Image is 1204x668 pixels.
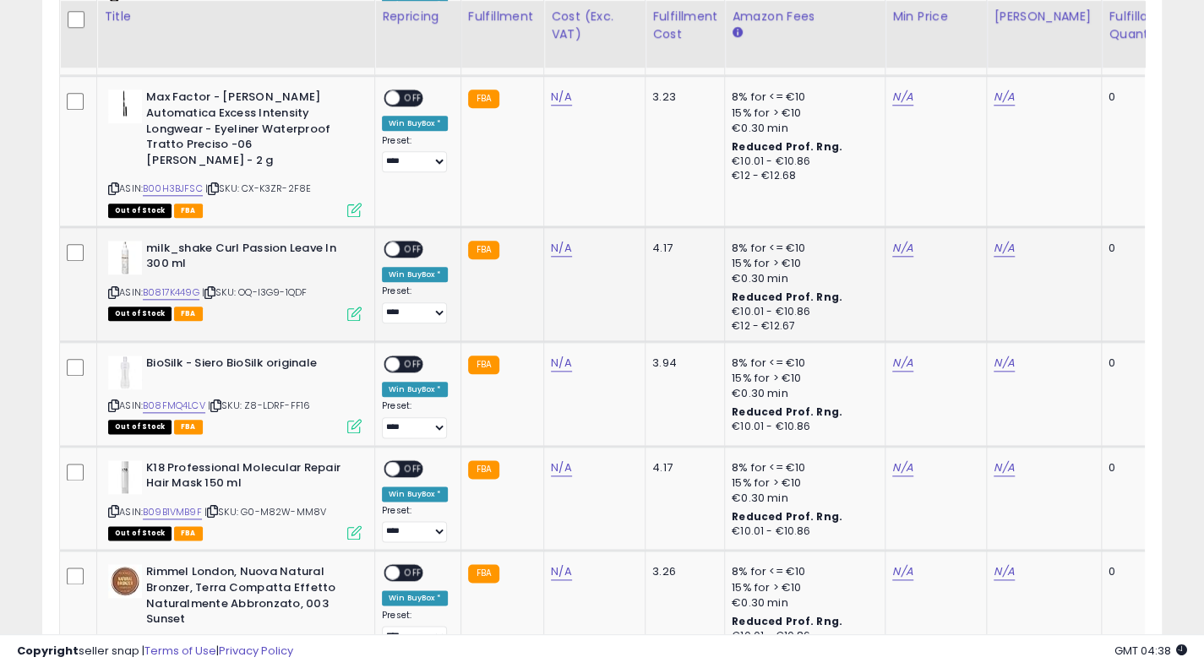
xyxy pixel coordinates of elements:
[104,8,368,25] div: Title
[1109,241,1161,256] div: 0
[174,526,203,540] span: FBA
[382,135,448,173] div: Preset:
[108,420,172,434] span: All listings that are currently out of stock and unavailable for purchase on Amazon
[732,290,842,304] b: Reduced Prof. Rng.
[108,356,142,389] img: 21466u6AGvL._SL40_.jpg
[732,595,872,611] div: €0.30 min
[468,460,499,479] small: FBA
[994,89,1014,106] a: N/A
[143,505,202,519] a: B09B1VMB9F
[382,285,448,323] div: Preset:
[732,8,878,25] div: Amazon Fees
[468,564,499,583] small: FBA
[652,241,711,256] div: 4.17
[732,305,872,319] div: €10.01 - €10.86
[17,644,293,660] div: seller snap | |
[732,139,842,154] b: Reduced Prof. Rng.
[732,580,872,595] div: 15% for > €10
[219,643,293,659] a: Privacy Policy
[108,241,362,319] div: ASIN:
[146,90,351,172] b: Max Factor - [PERSON_NAME] Automatica Excess Intensity Longwear - Eyeliner Waterproof Tratto Prec...
[732,356,872,371] div: 8% for <= €10
[468,241,499,259] small: FBA
[732,405,842,419] b: Reduced Prof. Rng.
[732,155,872,169] div: €10.01 - €10.86
[551,355,571,372] a: N/A
[174,204,203,218] span: FBA
[732,241,872,256] div: 8% for <= €10
[551,89,571,106] a: N/A
[892,355,913,372] a: N/A
[732,614,842,628] b: Reduced Prof. Rng.
[1109,90,1161,105] div: 0
[174,420,203,434] span: FBA
[652,564,711,579] div: 3.26
[382,505,448,543] div: Preset:
[144,643,216,659] a: Terms of Use
[174,307,203,321] span: FBA
[732,106,872,121] div: 15% for > €10
[1114,643,1187,659] span: 2025-09-7 04:38 GMT
[108,241,142,274] img: 31zKVvSmlrL._SL40_.jpg
[204,505,326,519] span: | SKU: G0-M82W-MM8V
[732,460,872,475] div: 8% for <= €10
[732,319,872,334] div: €12 - €12.67
[146,241,351,276] b: milk_shake Curl Passion Leave In 300 ml
[732,25,742,41] small: Amazon Fees.
[382,116,448,131] div: Win BuyBox *
[732,121,872,136] div: €0.30 min
[994,355,1014,372] a: N/A
[652,356,711,371] div: 3.94
[17,643,79,659] strong: Copyright
[108,526,172,540] span: All listings that are currently out of stock and unavailable for purchase on Amazon
[732,386,872,401] div: €0.30 min
[143,285,199,300] a: B0817K449G
[382,400,448,438] div: Preset:
[382,610,448,648] div: Preset:
[108,460,142,494] img: 21sgmZIkMvL._SL40_.jpg
[652,460,711,475] div: 4.17
[732,90,872,105] div: 8% for <= €10
[146,356,351,376] b: BioSilk - Siero BioSilk originale
[468,90,499,108] small: FBA
[551,8,638,43] div: Cost (Exc. VAT)
[732,420,872,434] div: €10.01 - €10.86
[892,459,913,476] a: N/A
[108,356,362,432] div: ASIN:
[143,399,205,413] a: B08FMQ4LCV
[108,204,172,218] span: All listings that are currently out of stock and unavailable for purchase on Amazon
[382,8,454,25] div: Repricing
[143,182,203,196] a: B00H3BJFSC
[400,566,427,580] span: OFF
[108,90,362,215] div: ASIN:
[1109,8,1167,43] div: Fulfillable Quantity
[382,382,448,397] div: Win BuyBox *
[468,8,537,25] div: Fulfillment
[551,563,571,580] a: N/A
[732,524,872,539] div: €10.01 - €10.86
[205,182,311,195] span: | SKU: CX-K3ZR-2F8E
[551,240,571,257] a: N/A
[732,491,872,506] div: €0.30 min
[732,509,842,524] b: Reduced Prof. Rng.
[202,285,307,299] span: | SKU: OQ-I3G9-1QDF
[551,459,571,476] a: N/A
[146,564,351,631] b: Rimmel London, Nuova Natural Bronzer, Terra Compatta Effetto Naturalmente Abbronzato, 003 Sunset
[1109,356,1161,371] div: 0
[994,240,1014,257] a: N/A
[892,563,913,580] a: N/A
[1109,564,1161,579] div: 0
[994,8,1094,25] div: [PERSON_NAME]
[732,475,872,491] div: 15% for > €10
[994,459,1014,476] a: N/A
[400,461,427,475] span: OFF
[732,256,872,271] div: 15% for > €10
[146,460,351,496] b: K18 Professional Molecular Repair Hair Mask 150 ml
[208,399,310,412] span: | SKU: Z8-LDRF-FF16
[994,563,1014,580] a: N/A
[400,91,427,106] span: OFF
[892,240,913,257] a: N/A
[400,242,427,257] span: OFF
[732,169,872,183] div: €12 - €12.68
[892,89,913,106] a: N/A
